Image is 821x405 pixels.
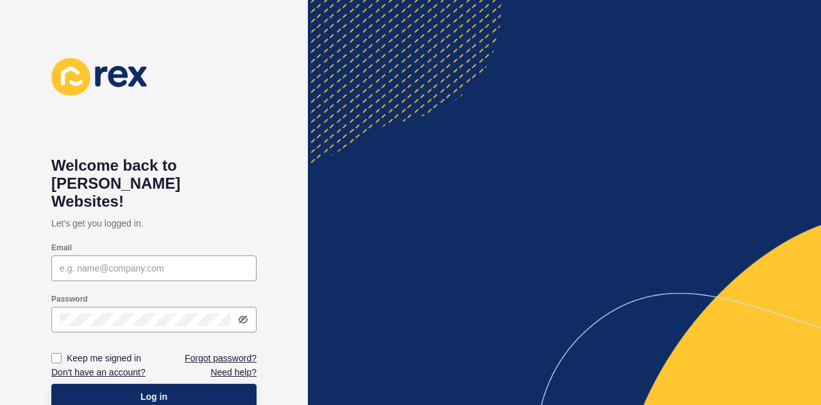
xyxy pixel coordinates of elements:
[185,352,257,365] a: Forgot password?
[67,352,141,365] label: Keep me signed in
[210,366,257,379] a: Need help?
[51,243,72,253] label: Email
[51,294,88,304] label: Password
[60,262,248,275] input: e.g. name@company.com
[51,157,257,211] h1: Welcome back to [PERSON_NAME] Websites!
[140,390,167,403] span: Log in
[51,366,146,379] a: Don't have an account?
[51,211,257,236] p: Let's get you logged in.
